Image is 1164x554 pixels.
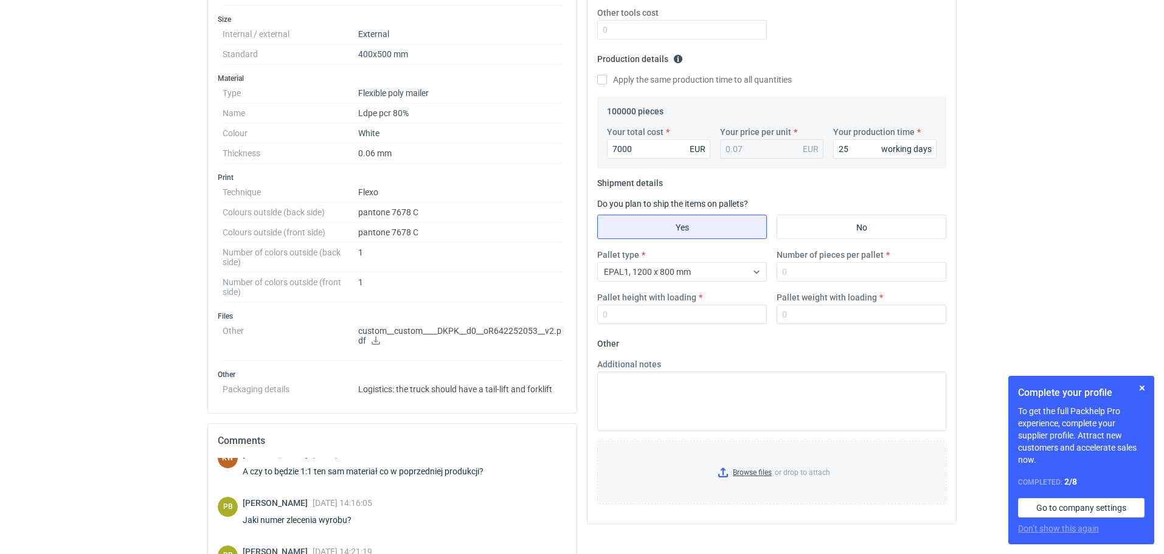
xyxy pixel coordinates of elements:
label: Yes [597,215,767,239]
span: EPAL1, 1200 x 800 mm [604,267,691,277]
h2: Comments [218,434,567,448]
dt: Name [223,103,358,123]
label: Your price per unit [720,126,791,138]
input: 0 [597,305,767,324]
legend: Other [597,334,619,348]
span: [DATE] 14:13:00 [313,449,372,459]
label: Your production time [833,126,915,138]
dd: pantone 7678 C [358,223,562,243]
dd: 400x500 mm [358,44,562,64]
figcaption: KW [218,448,238,468]
label: Do you plan to ship the items on pallets? [597,199,748,209]
dt: Packaging details [223,379,358,394]
dt: Thickness [223,144,358,164]
strong: 2 / 8 [1064,477,1077,486]
dd: 1 [358,243,562,272]
dt: Colours outside (front side) [223,223,358,243]
dd: Logistics: the truck should have a tail-lift and forklift [358,379,562,394]
input: 0 [777,262,946,282]
p: custom__custom____DKPK__d0__oR642252053__v2.pdf [358,326,562,347]
div: EUR [690,143,705,155]
label: Pallet weight with loading [777,291,877,303]
label: Your total cost [607,126,663,138]
dd: White [358,123,562,144]
div: Klaudia Wiśniewska [218,448,238,468]
dd: Flexible poly mailer [358,83,562,103]
dt: Colours outside (back side) [223,203,358,223]
dd: 1 [358,272,562,302]
input: 0 [833,139,937,159]
span: [PERSON_NAME] [243,449,313,459]
dt: Number of colors outside (back side) [223,243,358,272]
div: EUR [803,143,819,155]
dd: Flexo [358,182,562,203]
input: 0 [597,20,767,40]
p: To get the full Packhelp Pro experience, complete your supplier profile. Attract new customers an... [1018,405,1145,466]
span: [PERSON_NAME] [243,498,313,508]
div: A czy to będzie 1:1 ten sam materiał co w poprzedniej produkcji? [243,465,498,477]
h3: Material [218,74,567,83]
dt: Internal / external [223,24,358,44]
label: Additional notes [597,358,661,370]
label: Other tools cost [597,7,659,19]
input: 0 [777,305,946,324]
label: Apply the same production time to all quantities [597,74,792,86]
dt: Number of colors outside (front side) [223,272,358,302]
label: Number of pieces per pallet [777,249,884,261]
dt: Colour [223,123,358,144]
h3: Other [218,370,567,379]
legend: Shipment details [597,173,663,188]
dt: Type [223,83,358,103]
h1: Complete your profile [1018,386,1145,400]
label: Pallet type [597,249,639,261]
div: Piotr Bożek [218,497,238,517]
input: 0 [607,139,710,159]
div: Completed: [1018,476,1145,488]
h3: Files [218,311,567,321]
legend: 100000 pieces [607,102,663,116]
span: [DATE] 14:16:05 [313,498,372,508]
label: or drop to attach [598,441,946,504]
h3: Size [218,15,567,24]
div: working days [881,143,932,155]
a: Go to company settings [1018,498,1145,518]
dt: Other [223,321,358,361]
legend: Production details [597,49,683,64]
button: Don’t show this again [1018,522,1099,535]
label: Pallet height with loading [597,291,696,303]
h3: Print [218,173,567,182]
dt: Standard [223,44,358,64]
dd: Ldpe pcr 80% [358,103,562,123]
label: No [777,215,946,239]
dd: External [358,24,562,44]
figcaption: PB [218,497,238,517]
dt: Technique [223,182,358,203]
dd: pantone 7678 C [358,203,562,223]
button: Skip for now [1135,381,1149,395]
div: Jaki numer zlecenia wyrobu? [243,514,372,526]
dd: 0.06 mm [358,144,562,164]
